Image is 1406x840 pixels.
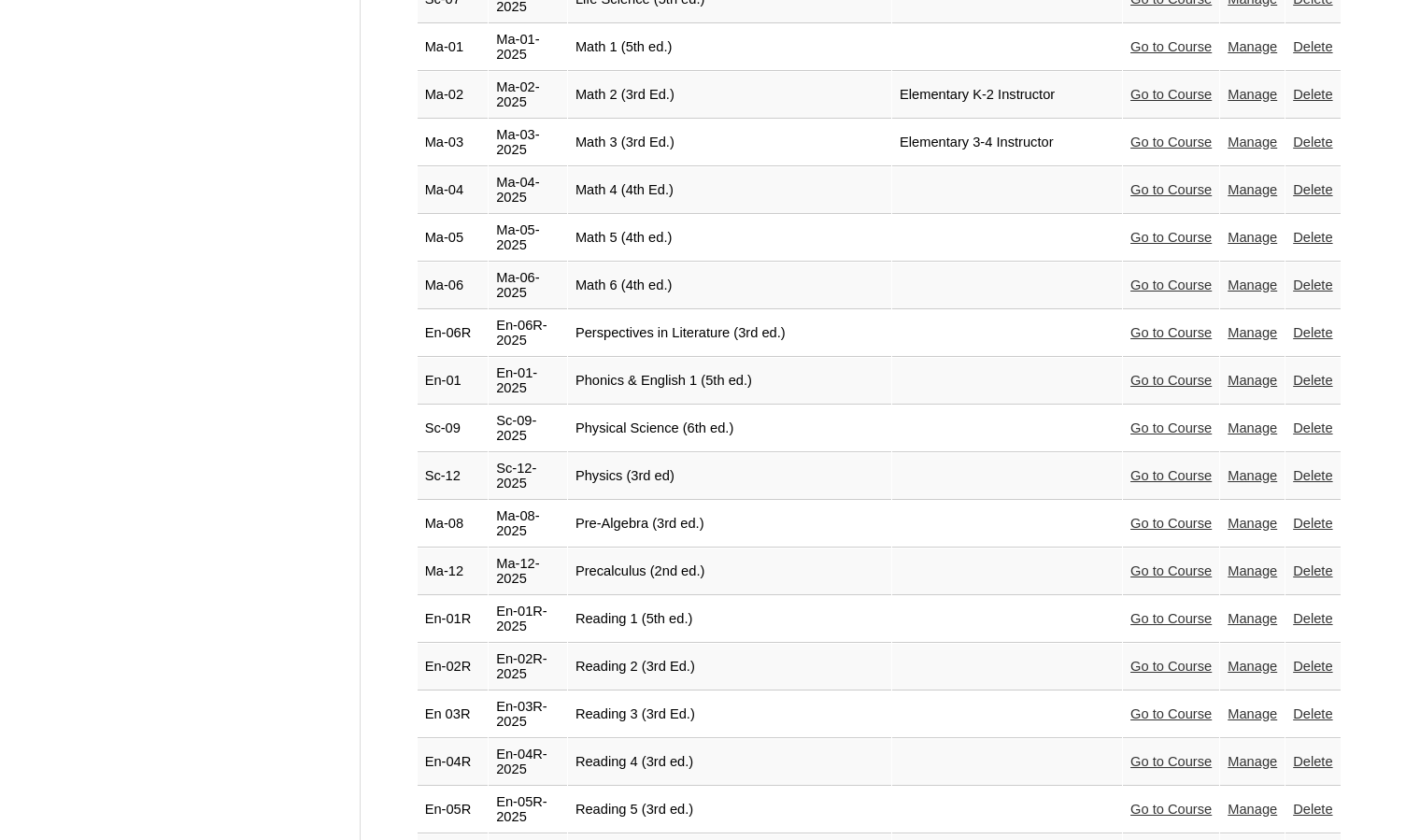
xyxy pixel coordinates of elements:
[568,167,891,214] td: Math 4 (4th Ed.)
[1228,182,1277,197] a: Manage
[418,263,489,309] td: Ma-06
[418,358,489,405] td: En-01
[1293,230,1332,245] a: Delete
[1130,516,1212,531] a: Go to Course
[892,120,1122,166] td: Elementary 3-4 Instructor
[418,691,489,738] td: En 03R
[568,24,891,71] td: Math 1 (5th ed.)
[489,215,567,262] td: Ma-05-2025
[1293,87,1332,102] a: Delete
[1293,135,1332,149] a: Delete
[568,310,891,357] td: Perspectives in Literature (3rd ed.)
[1293,325,1332,340] a: Delete
[1228,278,1277,292] a: Manage
[568,215,891,262] td: Math 5 (4th ed.)
[418,787,489,833] td: En-05R
[418,406,489,452] td: Sc-09
[489,501,567,548] td: Ma-08-2025
[1293,516,1332,531] a: Delete
[1293,278,1332,292] a: Delete
[1228,325,1277,340] a: Manage
[1293,182,1332,197] a: Delete
[1228,230,1277,245] a: Manage
[568,787,891,833] td: Reading 5 (3rd ed.)
[489,406,567,452] td: Sc-09-2025
[489,644,567,691] td: En-02R-2025
[568,548,891,595] td: Precalculus (2nd ed.)
[568,358,891,405] td: Phonics & English 1 (5th ed.)
[568,120,891,166] td: Math 3 (3rd Ed.)
[1130,39,1212,54] a: Go to Course
[418,644,489,691] td: En-02R
[568,501,891,548] td: Pre-Algebra (3rd ed.)
[1228,754,1277,769] a: Manage
[1130,230,1212,245] a: Go to Course
[568,406,891,452] td: Physical Science (6th ed.)
[1228,87,1277,102] a: Manage
[568,263,891,309] td: Math 6 (4th ed.)
[568,596,891,643] td: Reading 1 (5th ed.)
[489,453,567,500] td: Sc-12-2025
[1228,39,1277,54] a: Manage
[568,691,891,738] td: Reading 3 (3rd Ed.)
[489,691,567,738] td: En-03R-2025
[568,453,891,500] td: Physics (3rd ed)
[489,739,567,786] td: En-04R-2025
[418,215,489,262] td: Ma-05
[1130,325,1212,340] a: Go to Course
[489,596,567,643] td: En-01R-2025
[489,120,567,166] td: Ma-03-2025
[418,453,489,500] td: Sc-12
[489,263,567,309] td: Ma-06-2025
[418,72,489,119] td: Ma-02
[418,120,489,166] td: Ma-03
[1130,563,1212,578] a: Go to Course
[568,739,891,786] td: Reading 4 (3rd ed.)
[1130,278,1212,292] a: Go to Course
[418,310,489,357] td: En-06R
[489,548,567,595] td: Ma-12-2025
[489,72,567,119] td: Ma-02-2025
[1228,373,1277,388] a: Manage
[1228,563,1277,578] a: Manage
[1293,706,1332,721] a: Delete
[418,548,489,595] td: Ma-12
[418,501,489,548] td: Ma-08
[1293,754,1332,769] a: Delete
[1130,373,1212,388] a: Go to Course
[1130,706,1212,721] a: Go to Course
[892,72,1122,119] td: Elementary K-2 Instructor
[1130,182,1212,197] a: Go to Course
[1130,87,1212,102] a: Go to Course
[1130,611,1212,626] a: Go to Course
[489,787,567,833] td: En-05R-2025
[1130,659,1212,674] a: Go to Course
[489,167,567,214] td: Ma-04-2025
[489,358,567,405] td: En-01-2025
[1228,611,1277,626] a: Manage
[418,739,489,786] td: En-04R
[418,24,489,71] td: Ma-01
[568,72,891,119] td: Math 2 (3rd Ed.)
[489,24,567,71] td: Ma-01-2025
[1130,135,1212,149] a: Go to Course
[1293,468,1332,483] a: Delete
[1130,754,1212,769] a: Go to Course
[1293,802,1332,817] a: Delete
[418,596,489,643] td: En-01R
[1228,706,1277,721] a: Manage
[1130,802,1212,817] a: Go to Course
[1293,420,1332,435] a: Delete
[1228,802,1277,817] a: Manage
[489,310,567,357] td: En-06R-2025
[1228,420,1277,435] a: Manage
[1228,516,1277,531] a: Manage
[568,644,891,691] td: Reading 2 (3rd Ed.)
[1293,659,1332,674] a: Delete
[1130,420,1212,435] a: Go to Course
[1228,468,1277,483] a: Manage
[1228,135,1277,149] a: Manage
[1293,611,1332,626] a: Delete
[1293,373,1332,388] a: Delete
[1130,468,1212,483] a: Go to Course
